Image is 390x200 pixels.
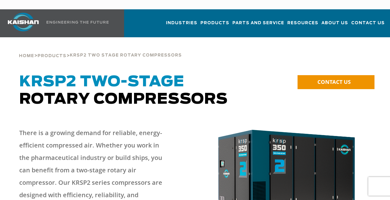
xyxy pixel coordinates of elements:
span: krsp2 two stage rotary compressors [70,53,182,57]
a: Parts and Service [232,15,284,36]
a: About Us [321,15,348,36]
a: Products [38,53,66,58]
a: Home [19,53,34,58]
div: > > [19,37,182,61]
img: Engineering the future [47,21,109,24]
span: Products [38,54,66,58]
a: Resources [287,15,318,36]
a: Products [200,15,229,36]
span: About Us [321,20,348,27]
a: Contact Us [351,15,385,36]
span: Home [19,54,34,58]
span: Rotary Compressors [19,75,228,107]
a: CONTACT US [298,75,374,89]
span: CONTACT US [317,78,351,85]
span: Contact Us [351,20,385,27]
span: Resources [287,20,318,27]
span: Parts and Service [232,20,284,27]
span: KRSP2 Two-Stage [19,75,184,89]
span: Products [200,20,229,27]
a: Industries [166,15,197,36]
span: Industries [166,20,197,27]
